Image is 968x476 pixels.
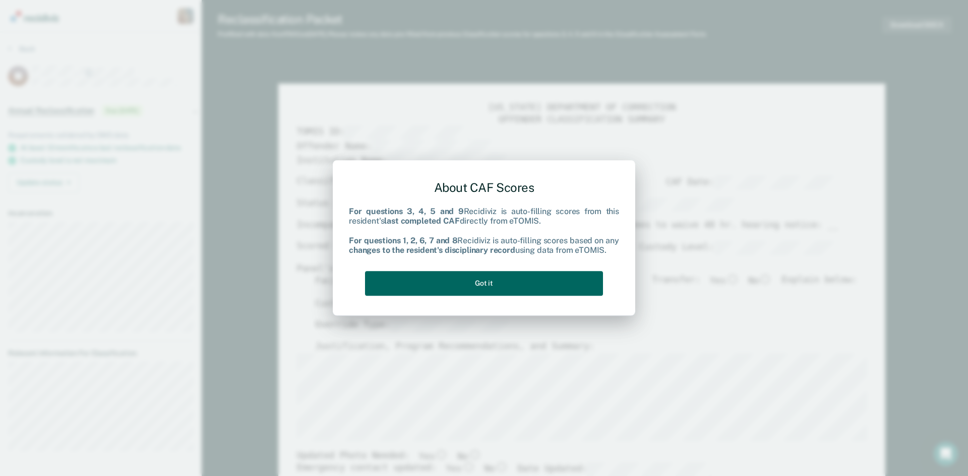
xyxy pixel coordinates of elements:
button: Got it [365,271,603,296]
b: last completed CAF [384,217,459,226]
b: changes to the resident's disciplinary record [349,245,515,255]
div: Recidiviz is auto-filling scores from this resident's directly from eTOMIS. Recidiviz is auto-fil... [349,207,619,255]
div: About CAF Scores [349,172,619,203]
b: For questions 1, 2, 6, 7 and 8 [349,236,457,245]
b: For questions 3, 4, 5 and 9 [349,207,464,217]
